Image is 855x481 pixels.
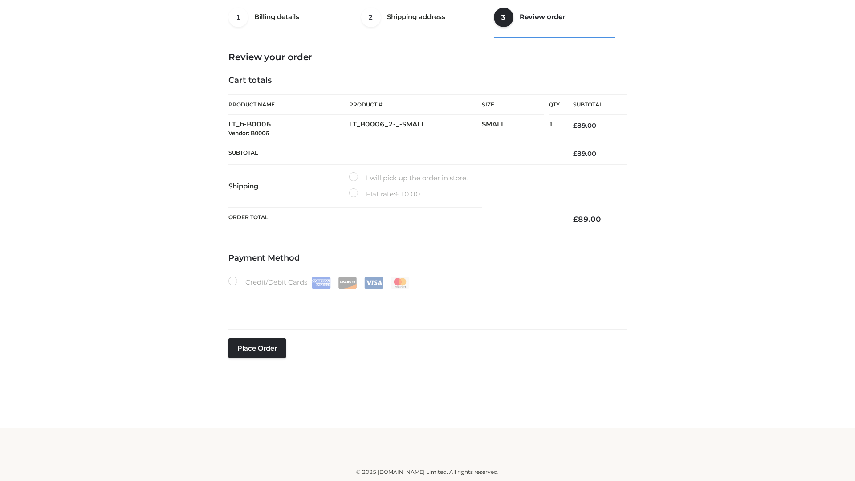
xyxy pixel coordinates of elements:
th: Product # [349,94,482,115]
bdi: 10.00 [395,190,420,198]
td: LT_b-B0006 [228,115,349,143]
td: SMALL [482,115,549,143]
th: Qty [549,94,560,115]
img: Discover [338,277,357,289]
img: Mastercard [391,277,410,289]
span: £ [573,215,578,224]
img: Visa [364,277,383,289]
small: Vendor: B0006 [228,130,269,136]
img: Amex [312,277,331,289]
th: Shipping [228,165,349,208]
bdi: 89.00 [573,122,596,130]
iframe: Secure payment input frame [227,287,625,319]
th: Product Name [228,94,349,115]
th: Subtotal [228,143,560,164]
span: £ [573,150,577,158]
button: Place order [228,338,286,358]
div: © 2025 [DOMAIN_NAME] Limited. All rights reserved. [132,468,723,477]
label: Credit/Debit Cards [228,277,411,289]
span: £ [395,190,399,198]
bdi: 89.00 [573,150,596,158]
td: 1 [549,115,560,143]
span: £ [573,122,577,130]
th: Order Total [228,208,560,231]
h4: Payment Method [228,253,627,263]
h4: Cart totals [228,76,627,86]
th: Subtotal [560,95,627,115]
label: Flat rate: [349,188,420,200]
label: I will pick up the order in store. [349,172,468,184]
h3: Review your order [228,52,627,62]
th: Size [482,95,544,115]
bdi: 89.00 [573,215,601,224]
td: LT_B0006_2-_-SMALL [349,115,482,143]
